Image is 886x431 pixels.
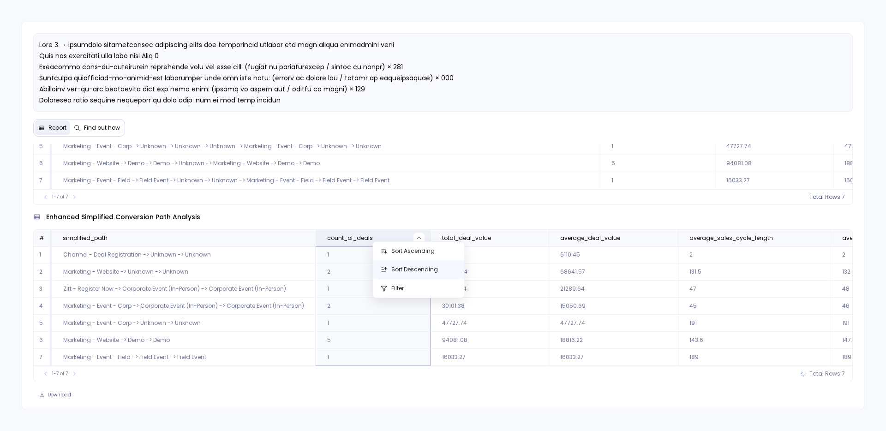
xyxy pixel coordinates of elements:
span: 7 [842,193,845,201]
td: 16033.27 [549,349,678,366]
td: 2 [34,263,52,281]
td: 191 [678,315,831,332]
td: Marketing - Website -> Demo -> Demo -> Unknown -> Marketing - Website -> Demo -> Demo [52,155,600,172]
button: Sort Descending [373,260,464,279]
span: 1-7 of 7 [52,370,68,377]
td: 143.6 [678,332,831,349]
td: Marketing - Event - Corp -> Unknown -> Unknown -> Unknown -> Marketing - Event - Corp -> Unknown ... [52,138,600,155]
td: 16033.27 [431,349,549,366]
button: Find out how [70,120,124,135]
span: average_sales_cycle_length [689,234,773,242]
td: 1 [600,172,715,189]
td: 2 [316,298,431,315]
td: 5 [600,155,715,172]
span: count_of_deals [327,234,373,242]
td: 21289.64 [431,281,549,298]
td: Marketing - Website -> Unknown -> Unknown [52,263,316,281]
td: 18816.22 [549,332,678,349]
td: 6110.45 [431,246,549,263]
td: 189 [678,349,831,366]
td: 45 [678,298,831,315]
td: 16033.27 [715,172,833,189]
td: 47727.74 [549,315,678,332]
span: Find out how [84,124,120,132]
span: Report [48,124,66,132]
td: 47727.74 [431,315,549,332]
td: 131.5 [678,263,831,281]
span: Download [48,392,71,398]
td: 21289.64 [549,281,678,298]
button: Report [35,120,70,135]
td: 1 [600,138,715,155]
td: 6110.45 [549,246,678,263]
button: Download [33,389,77,401]
span: simplified_path [63,234,108,242]
td: 7 [34,349,52,366]
button: Filter [373,279,464,298]
span: average_deal_value [560,234,620,242]
td: 5 [34,138,52,155]
td: 1 [316,281,431,298]
span: Lore 3 → Ipsumdolo sitametconsec adipiscing elits doe temporincid utlabor etd magn aliqua enimadm... [39,40,533,171]
td: 2 [316,263,431,281]
td: 68641.57 [549,263,678,281]
td: Marketing - Event - Field -> Field Event -> Unknown -> Unknown -> Marketing - Event - Field -> Fi... [52,172,600,189]
td: 94081.08 [715,155,833,172]
td: Marketing - Event - Corp -> Unknown -> Unknown [52,315,316,332]
td: 94081.08 [431,332,549,349]
span: Total Rows: [809,193,842,201]
td: Marketing - Website -> Demo -> Demo [52,332,316,349]
td: 5 [34,315,52,332]
td: 137283.14 [431,263,549,281]
td: 7 [34,172,52,189]
span: Total Rows: [809,370,842,377]
td: 1 [316,315,431,332]
td: 1 [34,246,52,263]
td: Zift - Register Now -> Corporate Event (In-Person) -> Corporate Event (In-Person) [52,281,316,298]
td: 1 [316,246,431,263]
td: 15050.69 [549,298,678,315]
td: 6 [34,155,52,172]
td: 4 [34,298,52,315]
span: total_deal_value [442,234,491,242]
button: Sort Ascending [373,242,464,260]
img: spinner-B0dY0IHp.gif [800,371,807,377]
td: Marketing - Event - Field -> Field Event -> Field Event [52,349,316,366]
td: 47727.74 [715,138,833,155]
td: 2 [678,246,831,263]
span: 1-7 of 7 [52,193,68,201]
span: 7 [842,370,845,377]
td: 5 [316,332,431,349]
td: 3 [34,281,52,298]
td: 6 [34,332,52,349]
span: enhanced simplified conversion path analysis [46,212,200,222]
td: 30101.38 [431,298,549,315]
td: Marketing - Event - Corp -> Corporate Event (In-Person) -> Corporate Event (In-Person) [52,298,316,315]
td: 1 [316,349,431,366]
td: Channel - Deal Registration -> Unknown -> Unknown [52,246,316,263]
span: # [39,234,44,242]
td: 47 [678,281,831,298]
